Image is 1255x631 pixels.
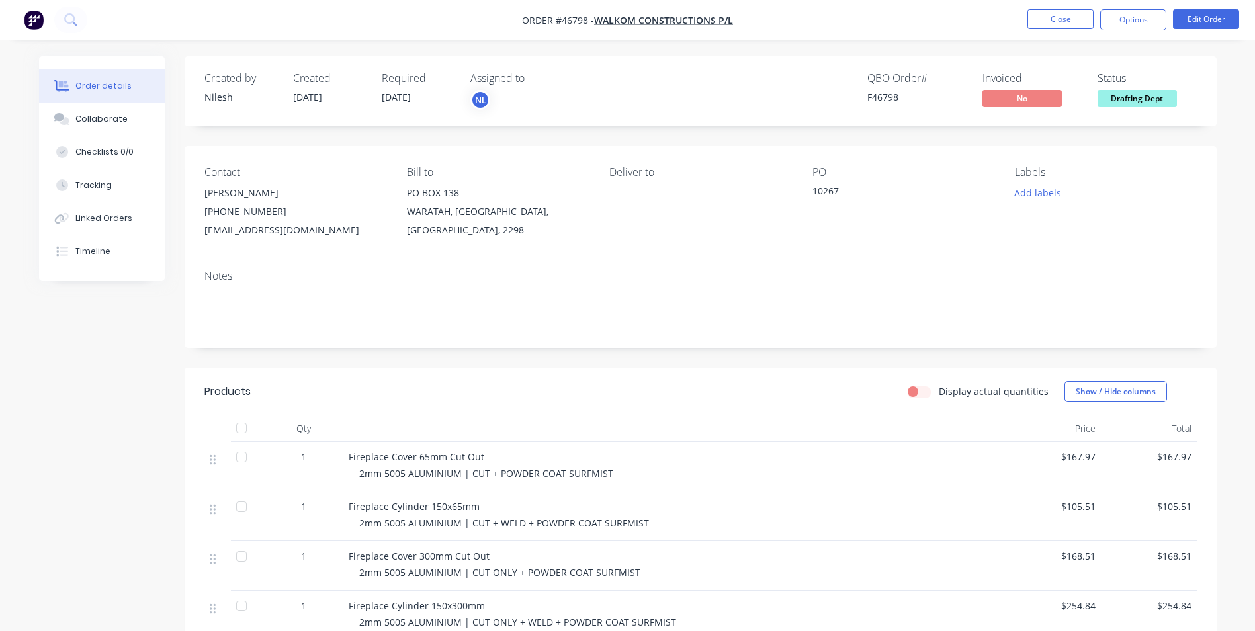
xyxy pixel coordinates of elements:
div: Contact [204,166,386,179]
div: Created by [204,72,277,85]
span: $254.84 [1106,599,1191,612]
div: Invoiced [982,72,1082,85]
button: Linked Orders [39,202,165,235]
button: Collaborate [39,103,165,136]
div: [PERSON_NAME] [204,184,386,202]
span: $167.97 [1106,450,1191,464]
span: No [982,90,1062,106]
a: WALKOM CONSTRUCTIONS P/L [594,14,733,26]
div: PO BOX 138 [407,184,588,202]
span: 2mm 5005 ALUMINIUM | CUT ONLY + POWDER COAT SURFMIST [359,566,640,579]
button: Close [1027,9,1094,29]
div: Checklists 0/0 [75,146,134,158]
div: QBO Order # [867,72,967,85]
div: Collaborate [75,113,128,125]
span: Fireplace Cover 300mm Cut Out [349,550,490,562]
div: Deliver to [609,166,791,179]
span: 1 [301,499,306,513]
div: F46798 [867,90,967,104]
span: Order #46798 - [522,14,594,26]
span: $168.51 [1010,549,1096,563]
span: Drafting Dept [1098,90,1177,106]
span: 1 [301,549,306,563]
span: $105.51 [1106,499,1191,513]
div: Assigned to [470,72,603,85]
span: $254.84 [1010,599,1096,612]
button: Checklists 0/0 [39,136,165,169]
button: Drafting Dept [1098,90,1177,110]
span: 2mm 5005 ALUMINIUM | CUT + POWDER COAT SURFMIST [359,467,613,480]
button: Show / Hide columns [1064,381,1167,402]
div: PO BOX 138WARATAH, [GEOGRAPHIC_DATA], [GEOGRAPHIC_DATA], 2298 [407,184,588,239]
button: NL [470,90,490,110]
div: Tracking [75,179,112,191]
span: 1 [301,599,306,612]
button: Order details [39,69,165,103]
div: [EMAIL_ADDRESS][DOMAIN_NAME] [204,221,386,239]
span: Fireplace Cylinder 150x300mm [349,599,485,612]
div: Created [293,72,366,85]
span: $105.51 [1010,499,1096,513]
div: Qty [264,415,343,442]
div: PO [812,166,994,179]
button: Tracking [39,169,165,202]
div: Order details [75,80,132,92]
div: [PERSON_NAME][PHONE_NUMBER][EMAIL_ADDRESS][DOMAIN_NAME] [204,184,386,239]
span: 2mm 5005 ALUMINIUM | CUT ONLY + WELD + POWDER COAT SURFMIST [359,616,676,628]
div: Labels [1015,166,1196,179]
span: $167.97 [1010,450,1096,464]
div: Total [1101,415,1197,442]
span: Fireplace Cover 65mm Cut Out [349,450,484,463]
div: Required [382,72,454,85]
span: [DATE] [382,91,411,103]
button: Timeline [39,235,165,268]
div: Nilesh [204,90,277,104]
span: $168.51 [1106,549,1191,563]
div: Price [1005,415,1101,442]
img: Factory [24,10,44,30]
div: 10267 [812,184,978,202]
button: Options [1100,9,1166,30]
span: [DATE] [293,91,322,103]
button: Add labels [1008,184,1068,202]
div: Notes [204,270,1197,282]
div: Status [1098,72,1197,85]
div: [PHONE_NUMBER] [204,202,386,221]
div: Linked Orders [75,212,132,224]
span: Fireplace Cylinder 150x65mm [349,500,480,513]
div: Timeline [75,245,110,257]
button: Edit Order [1173,9,1239,29]
div: Products [204,384,251,400]
div: WARATAH, [GEOGRAPHIC_DATA], [GEOGRAPHIC_DATA], 2298 [407,202,588,239]
span: 2mm 5005 ALUMINIUM | CUT + WELD + POWDER COAT SURFMIST [359,517,649,529]
label: Display actual quantities [939,384,1049,398]
span: 1 [301,450,306,464]
div: Bill to [407,166,588,179]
